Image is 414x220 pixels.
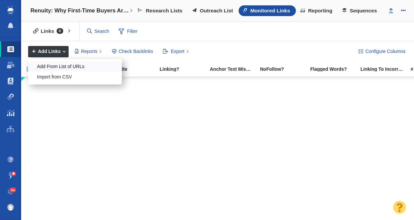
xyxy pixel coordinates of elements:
[159,46,192,57] button: Export
[354,46,409,57] button: Configure Columns
[360,67,410,71] div: Linking To Incorrect?
[171,48,184,55] span: Export
[7,6,13,14] img: buzzstream_logo_iconsimple.png
[188,5,239,16] a: Outreach List
[365,48,406,55] span: Configure Columns
[109,67,159,71] div: Website
[338,5,383,16] a: Sequences
[360,67,410,72] a: Linking To Incorrect?
[119,48,153,55] span: Check Backlinks
[308,8,333,14] span: Reporting
[9,187,16,192] span: 24
[71,46,105,57] button: Reports
[30,7,130,14] h4: Renuity: Why First-Time Buyers Are Rethinking the Starter Home
[28,72,122,82] div: Import from CSV
[260,67,310,71] div: NoFollow?
[7,204,14,211] img: 61f477734bf3dd72b3fb3a7a83fcc915
[160,67,209,71] div: Linking?
[115,25,142,38] span: Filter
[146,8,183,14] span: Research Lists
[239,5,296,16] a: Monitored Links
[210,67,259,71] div: Anchor text found on the page does not match the anchor text entered into BuzzStream
[134,5,188,16] a: Research Lists
[38,48,61,55] span: Add Links
[210,67,259,72] a: Anchor Text Mismatch?
[296,5,338,16] a: Reporting
[84,25,112,37] input: Search
[310,67,360,72] a: Flagged Words?
[28,46,69,57] button: Add Links
[28,61,122,72] div: Add From List of URLs
[200,8,233,14] span: Outreach List
[160,67,209,72] a: Linking?
[260,67,310,72] a: NoFollow?
[108,46,157,57] button: Check Backlinks
[310,67,360,71] div: Flagged Words?
[81,48,97,55] span: Reports
[250,8,290,14] span: Monitored Links
[350,8,377,14] span: Sequences
[109,67,159,72] a: Website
